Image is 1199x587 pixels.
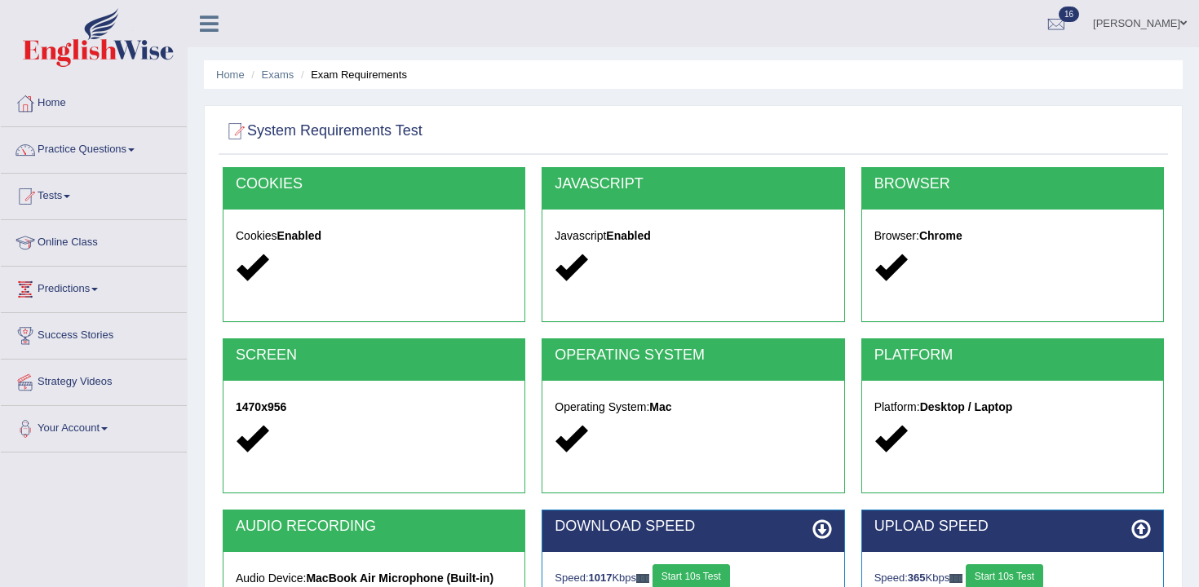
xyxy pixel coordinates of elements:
[1059,7,1079,22] span: 16
[236,519,512,535] h2: AUDIO RECORDING
[874,230,1151,242] h5: Browser:
[874,347,1151,364] h2: PLATFORM
[555,230,831,242] h5: Javascript
[555,519,831,535] h2: DOWNLOAD SPEED
[236,176,512,192] h2: COOKIES
[277,229,321,242] strong: Enabled
[1,360,187,400] a: Strategy Videos
[874,519,1151,535] h2: UPLOAD SPEED
[1,220,187,261] a: Online Class
[874,401,1151,413] h5: Platform:
[908,572,926,584] strong: 365
[1,406,187,447] a: Your Account
[1,267,187,307] a: Predictions
[649,400,671,413] strong: Mac
[589,572,613,584] strong: 1017
[555,176,831,192] h2: JAVASCRIPT
[874,176,1151,192] h2: BROWSER
[919,229,962,242] strong: Chrome
[236,400,286,413] strong: 1470x956
[236,230,512,242] h5: Cookies
[920,400,1013,413] strong: Desktop / Laptop
[1,81,187,121] a: Home
[1,127,187,168] a: Practice Questions
[606,229,650,242] strong: Enabled
[949,574,962,583] img: ajax-loader-fb-connection.gif
[555,347,831,364] h2: OPERATING SYSTEM
[1,313,187,354] a: Success Stories
[216,68,245,81] a: Home
[297,67,407,82] li: Exam Requirements
[555,401,831,413] h5: Operating System:
[236,572,512,585] h5: Audio Device:
[223,119,423,143] h2: System Requirements Test
[1,174,187,214] a: Tests
[236,347,512,364] h2: SCREEN
[262,68,294,81] a: Exams
[306,572,493,585] strong: MacBook Air Microphone (Built-in)
[636,574,649,583] img: ajax-loader-fb-connection.gif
